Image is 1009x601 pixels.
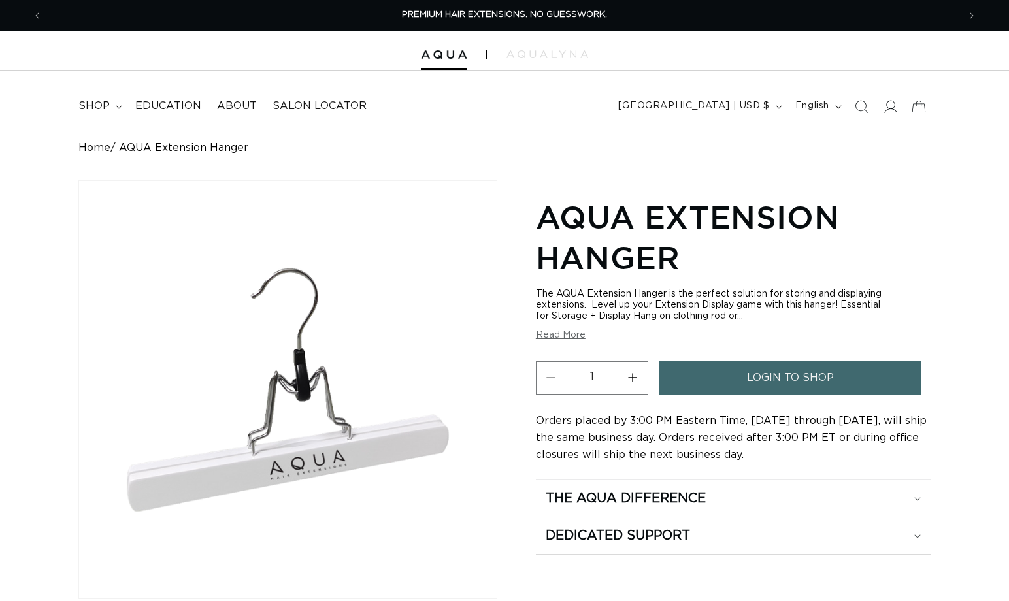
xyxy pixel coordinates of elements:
div: The AQUA Extension Hanger is the perfect solution for storing and displaying extensions. Level up... [536,289,931,322]
img: Aqua Hair Extensions [421,50,467,59]
nav: breadcrumbs [78,142,931,154]
a: About [209,91,265,121]
summary: Search [847,92,876,121]
span: Salon Locator [273,99,367,113]
h1: AQUA Extension Hanger [536,197,931,278]
h2: Dedicated Support [546,527,690,544]
button: [GEOGRAPHIC_DATA] | USD $ [610,94,787,119]
span: PREMIUM HAIR EXTENSIONS. NO GUESSWORK. [402,10,607,19]
a: Education [127,91,209,121]
span: English [795,99,829,113]
span: [GEOGRAPHIC_DATA] | USD $ [618,99,770,113]
button: English [787,94,847,119]
button: Read More [536,330,586,341]
img: aqualyna.com [506,50,588,58]
span: About [217,99,257,113]
button: Next announcement [957,3,986,28]
a: Home [78,142,110,154]
summary: The Aqua Difference [536,480,931,517]
span: login to shop [747,361,834,395]
summary: Dedicated Support [536,517,931,554]
summary: shop [71,91,127,121]
h2: The Aqua Difference [546,490,706,507]
a: login to shop [659,361,921,395]
span: shop [78,99,110,113]
span: Orders placed by 3:00 PM Eastern Time, [DATE] through [DATE], will ship the same business day. Or... [536,415,927,460]
a: Salon Locator [265,91,374,121]
span: AQUA Extension Hanger [119,142,248,154]
button: Previous announcement [23,3,52,28]
span: Education [135,99,201,113]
